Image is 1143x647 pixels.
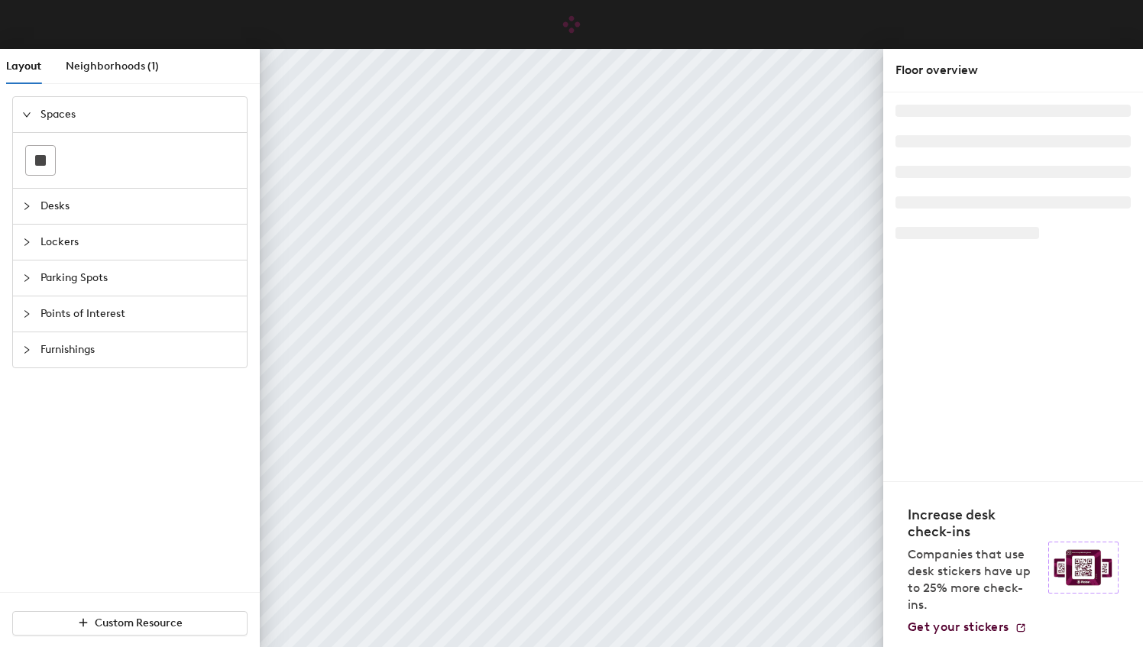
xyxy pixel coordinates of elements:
p: Companies that use desk stickers have up to 25% more check-ins. [908,546,1039,613]
span: Get your stickers [908,620,1009,634]
img: Sticker logo [1048,542,1119,594]
span: Desks [40,189,238,224]
h4: Increase desk check-ins [908,506,1039,540]
span: collapsed [22,238,31,247]
span: Lockers [40,225,238,260]
span: Neighborhoods (1) [66,60,159,73]
span: Custom Resource [95,616,183,629]
span: Points of Interest [40,296,238,332]
div: Floor overview [895,61,1131,79]
span: Parking Spots [40,260,238,296]
a: Get your stickers [908,620,1027,635]
span: collapsed [22,345,31,354]
span: Furnishings [40,332,238,367]
span: collapsed [22,273,31,283]
span: Spaces [40,97,238,132]
span: collapsed [22,202,31,211]
span: collapsed [22,309,31,319]
span: expanded [22,110,31,119]
span: Layout [6,60,41,73]
button: Custom Resource [12,611,248,636]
